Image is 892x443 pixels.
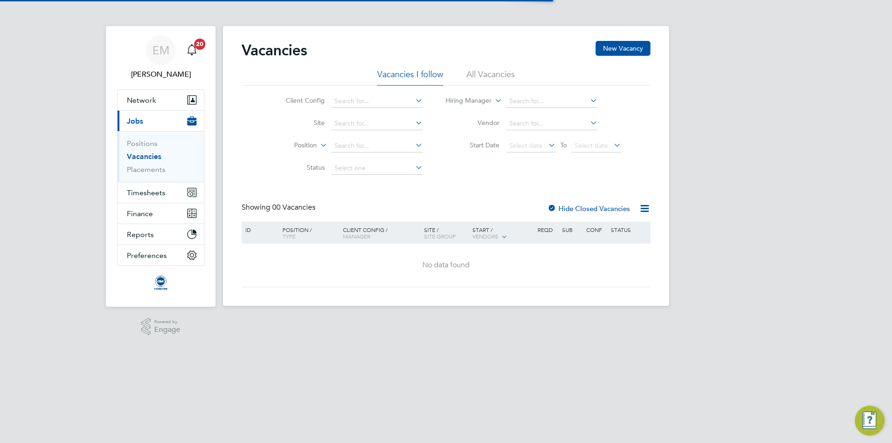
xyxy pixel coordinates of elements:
[127,117,143,126] span: Jobs
[127,165,165,174] a: Placements
[141,318,181,336] a: Powered byEngage
[117,69,204,80] span: Edyta Marchant
[446,141,499,149] label: Start Date
[331,117,423,130] input: Search for...
[242,41,307,60] h2: Vacancies
[243,222,275,238] div: ID
[547,204,630,213] label: Hide Closed Vacancies
[117,275,204,290] a: Go to home page
[275,222,341,244] div: Position /
[106,26,216,307] nav: Main navigation
[127,209,153,218] span: Finance
[446,119,499,127] label: Vendor
[152,44,170,56] span: EM
[272,203,315,212] span: 00 Vacancies
[535,222,559,238] div: Reqd
[118,111,204,131] button: Jobs
[127,139,157,148] a: Positions
[343,232,370,240] span: Manager
[506,117,597,130] input: Search for...
[575,141,608,150] span: Select date
[560,222,584,238] div: Sub
[466,69,515,86] li: All Vacancies
[424,232,456,240] span: Site Group
[584,222,608,238] div: Conf
[127,251,167,260] span: Preferences
[154,318,180,326] span: Powered by
[117,35,204,80] a: EM[PERSON_NAME]
[127,152,161,161] a: Vacancies
[154,326,180,334] span: Engage
[127,188,165,197] span: Timesheets
[153,275,168,290] img: albioninthecommunity-logo-retina.png
[243,260,649,270] div: No data found
[271,119,325,127] label: Site
[596,41,650,56] button: New Vacancy
[331,139,423,152] input: Search for...
[557,139,570,151] span: To
[855,406,885,436] button: Engage Resource Center
[183,35,201,65] a: 20
[282,232,295,240] span: Type
[472,232,498,240] span: Vendors
[118,90,204,110] button: Network
[470,222,535,245] div: Start /
[118,131,204,182] div: Jobs
[341,222,422,244] div: Client Config /
[438,96,492,106] label: Hiring Manager
[118,182,204,203] button: Timesheets
[377,69,443,86] li: Vacancies I follow
[127,230,154,239] span: Reports
[509,141,543,150] span: Select date
[609,222,649,238] div: Status
[506,95,597,108] input: Search for...
[118,245,204,265] button: Preferences
[271,163,325,172] label: Status
[271,96,325,105] label: Client Config
[127,96,156,105] span: Network
[194,39,205,50] span: 20
[118,203,204,224] button: Finance
[422,222,471,244] div: Site /
[263,141,317,150] label: Position
[331,95,423,108] input: Search for...
[331,162,423,175] input: Select one
[242,203,317,212] div: Showing
[118,224,204,245] button: Reports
